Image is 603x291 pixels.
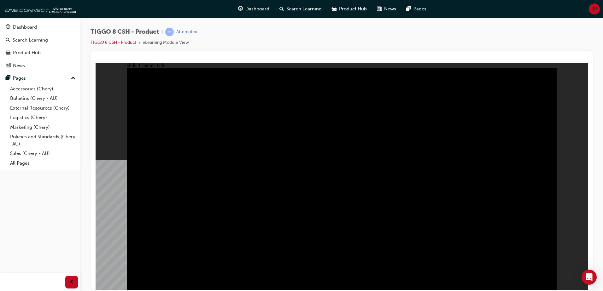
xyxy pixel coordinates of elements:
[327,3,372,15] a: car-iconProduct Hub
[6,76,10,81] span: pages-icon
[91,40,136,45] a: TIGGO 8 CSH - Product
[8,113,78,123] a: Logistics (Chery)
[8,132,78,149] a: Policies and Standards (Chery -AU)
[176,29,197,35] div: Attempted
[592,5,597,13] span: JP
[13,62,25,69] div: News
[8,149,78,158] a: Sales (Chery - AU)
[384,5,396,13] span: News
[8,158,78,168] a: All Pages
[3,21,78,33] a: Dashboard
[8,94,78,103] a: Bulletins (Chery - AU)
[143,39,189,46] li: eLearning Module View
[13,24,37,31] div: Dashboard
[3,34,78,46] a: Search Learning
[238,5,243,13] span: guage-icon
[165,28,174,36] span: learningRecordVerb_ATTEMPT-icon
[6,50,10,56] span: car-icon
[274,3,327,15] a: search-iconSearch Learning
[589,3,600,14] button: JP
[3,72,78,84] button: Pages
[3,20,78,72] button: DashboardSearch LearningProduct HubNews
[339,5,367,13] span: Product Hub
[413,5,426,13] span: Pages
[8,84,78,94] a: Accessories (Chery)
[13,37,48,44] div: Search Learning
[6,25,10,30] span: guage-icon
[6,37,10,43] span: search-icon
[245,5,269,13] span: Dashboard
[377,5,382,13] span: news-icon
[3,3,76,15] img: oneconnect
[6,63,10,69] span: news-icon
[582,270,597,285] div: Open Intercom Messenger
[13,75,26,82] div: Pages
[8,103,78,113] a: External Resources (Chery)
[8,123,78,132] a: Marketing (Chery)
[233,3,274,15] a: guage-iconDashboard
[69,278,74,286] span: prev-icon
[286,5,322,13] span: Search Learning
[161,28,163,36] span: |
[91,28,159,36] span: TIGGO 8 CSH - Product
[13,49,41,56] div: Product Hub
[372,3,401,15] a: news-iconNews
[332,5,337,13] span: car-icon
[3,47,78,59] a: Product Hub
[71,74,75,83] span: up-icon
[279,5,284,13] span: search-icon
[406,5,411,13] span: pages-icon
[401,3,431,15] a: pages-iconPages
[3,60,78,71] a: News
